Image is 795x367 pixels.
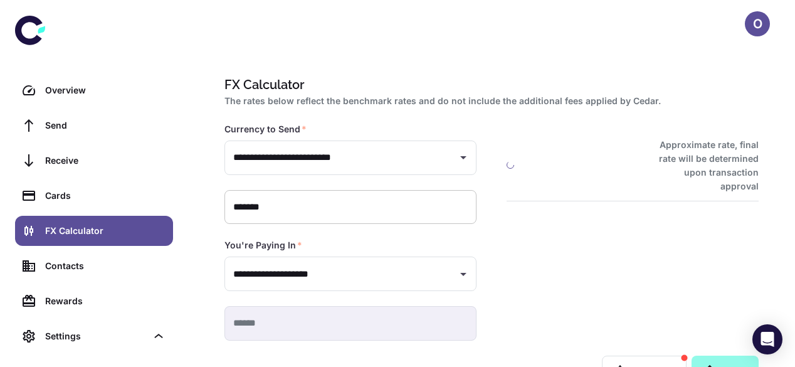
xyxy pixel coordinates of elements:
[455,149,472,166] button: Open
[645,138,759,193] h6: Approximate rate, final rate will be determined upon transaction approval
[45,224,166,238] div: FX Calculator
[15,75,173,105] a: Overview
[45,83,166,97] div: Overview
[15,251,173,281] a: Contacts
[15,321,173,351] div: Settings
[15,216,173,246] a: FX Calculator
[15,110,173,141] a: Send
[15,146,173,176] a: Receive
[224,239,302,252] label: You're Paying In
[15,286,173,316] a: Rewards
[455,265,472,283] button: Open
[45,259,166,273] div: Contacts
[15,181,173,211] a: Cards
[224,75,754,94] h1: FX Calculator
[45,154,166,168] div: Receive
[224,123,307,136] label: Currency to Send
[45,329,147,343] div: Settings
[45,294,166,308] div: Rewards
[45,119,166,132] div: Send
[752,324,782,354] div: Open Intercom Messenger
[745,11,770,36] button: O
[45,189,166,203] div: Cards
